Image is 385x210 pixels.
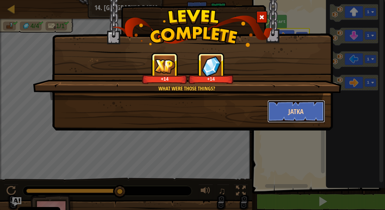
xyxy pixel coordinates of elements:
[190,76,232,82] div: +14
[201,56,221,76] img: reward_icon_gems.png
[267,100,325,123] button: Jatka
[143,76,186,82] div: +14
[154,59,175,73] img: reward_icon_xp.png
[112,9,273,47] img: level_complete.png
[69,85,305,92] div: What were those things?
